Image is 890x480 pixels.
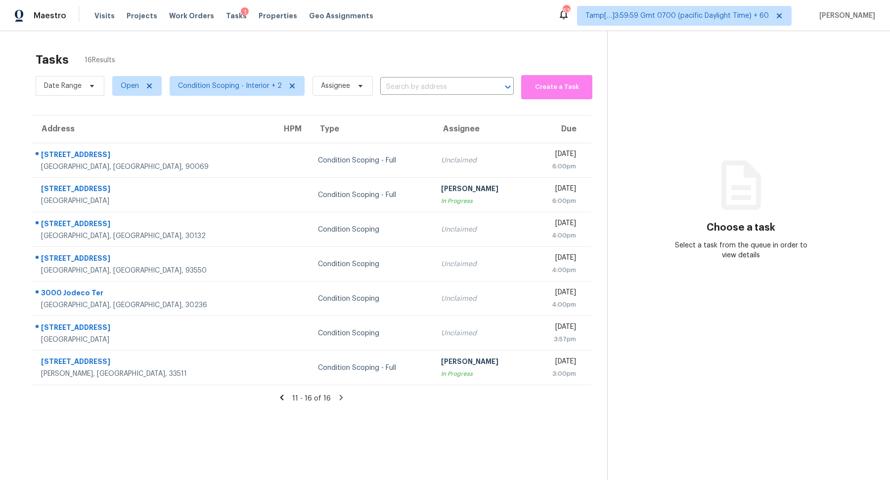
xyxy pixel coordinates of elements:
div: 634 [563,6,570,16]
div: In Progress [441,196,521,206]
div: Condition Scoping [318,328,425,338]
span: Work Orders [169,11,214,21]
div: [STREET_ADDRESS] [41,184,266,196]
span: Assignee [321,81,350,91]
div: [STREET_ADDRESS] [41,322,266,335]
span: Open [121,81,139,91]
div: Condition Scoping [318,294,425,304]
th: HPM [274,116,310,143]
div: [STREET_ADDRESS] [41,253,266,266]
div: Condition Scoping - Full [318,190,425,200]
div: [DATE] [537,218,576,231]
th: Address [32,116,274,143]
div: 1 [241,7,249,17]
div: [GEOGRAPHIC_DATA], [GEOGRAPHIC_DATA], 30236 [41,300,266,310]
span: Visits [94,11,115,21]
div: 4:00pm [537,231,576,240]
th: Due [529,116,591,143]
div: [STREET_ADDRESS] [41,150,266,162]
span: Properties [259,11,297,21]
div: [PERSON_NAME] [441,184,521,196]
div: [DATE] [537,322,576,334]
div: [DATE] [537,184,576,196]
span: Condition Scoping - Interior + 2 [178,81,282,91]
span: Projects [127,11,157,21]
div: Condition Scoping [318,225,425,235]
div: [GEOGRAPHIC_DATA], [GEOGRAPHIC_DATA], 30132 [41,231,266,241]
div: [PERSON_NAME], [GEOGRAPHIC_DATA], 33511 [41,369,266,379]
div: 3:00pm [537,369,576,379]
div: [GEOGRAPHIC_DATA], [GEOGRAPHIC_DATA], 90069 [41,162,266,172]
div: [DATE] [537,287,576,300]
div: [GEOGRAPHIC_DATA], [GEOGRAPHIC_DATA], 93550 [41,266,266,276]
h3: Choose a task [707,223,775,233]
div: Condition Scoping - Full [318,156,425,165]
div: 3000 Jodeco Ter [41,288,266,300]
span: 11 - 16 of 16 [292,395,331,402]
span: Geo Assignments [309,11,373,21]
div: [DATE] [537,253,576,265]
span: Maestro [34,11,66,21]
button: Create a Task [521,75,592,99]
div: Unclaimed [441,294,521,304]
input: Search by address [380,80,486,95]
div: 6:00pm [537,196,576,206]
span: Tamp[…]3:59:59 Gmt 0700 (pacific Daylight Time) + 60 [585,11,769,21]
span: Tasks [226,12,247,19]
span: Create a Task [526,81,587,93]
div: 4:00pm [537,300,576,310]
div: Unclaimed [441,156,521,165]
button: Open [501,80,515,94]
div: Unclaimed [441,328,521,338]
div: Condition Scoping - Full [318,363,425,373]
div: Unclaimed [441,259,521,269]
div: [DATE] [537,357,576,369]
div: [PERSON_NAME] [441,357,521,369]
div: Condition Scoping [318,259,425,269]
span: 16 Results [85,55,115,65]
div: [GEOGRAPHIC_DATA] [41,335,266,345]
div: In Progress [441,369,521,379]
div: [STREET_ADDRESS] [41,357,266,369]
div: 6:00pm [537,161,576,171]
div: 3:57pm [537,334,576,344]
div: Select a task from the queue in order to view details [674,240,808,260]
div: [GEOGRAPHIC_DATA] [41,196,266,206]
h2: Tasks [36,55,69,65]
div: 4:00pm [537,265,576,275]
div: Unclaimed [441,225,521,235]
div: [STREET_ADDRESS] [41,219,266,231]
th: Type [310,116,433,143]
span: Date Range [44,81,82,91]
div: [DATE] [537,149,576,161]
span: [PERSON_NAME] [815,11,875,21]
th: Assignee [433,116,529,143]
